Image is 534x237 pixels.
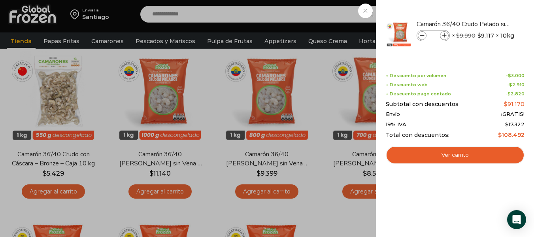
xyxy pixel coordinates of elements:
span: + Descuento por volumen [386,73,446,78]
span: + Descuento web [386,82,428,87]
a: Camarón 36/40 Crudo Pelado sin Vena - Gold - Caja 10 kg [417,20,511,28]
span: Envío [386,111,400,118]
bdi: 3.000 [508,73,525,78]
span: $ [508,91,511,97]
span: Subtotal con descuentos [386,101,459,108]
input: Product quantity [427,31,439,40]
span: $ [508,73,511,78]
span: Total con descuentos: [386,132,449,138]
bdi: 9.117 [477,32,494,40]
span: - [506,73,525,78]
div: Open Intercom Messenger [507,210,526,229]
span: + Descuento pago contado [386,91,451,97]
bdi: 108.492 [498,131,525,138]
span: $ [456,32,460,39]
span: ¡GRATIS! [501,111,525,118]
span: $ [477,32,481,40]
span: × × 10kg [452,30,514,41]
span: - [506,91,525,97]
span: $ [504,100,508,108]
span: - [507,82,525,87]
span: $ [509,82,512,87]
bdi: 2.820 [508,91,525,97]
span: 17.322 [505,121,525,127]
bdi: 9.990 [456,32,476,39]
a: Ver carrito [386,146,525,164]
span: $ [505,121,509,127]
span: 19% IVA [386,121,406,128]
span: $ [498,131,502,138]
bdi: 2.910 [509,82,525,87]
bdi: 91.170 [504,100,525,108]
